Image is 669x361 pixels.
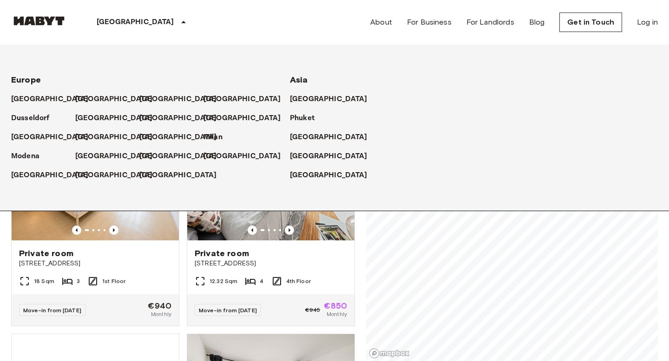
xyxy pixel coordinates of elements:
[324,302,347,310] span: €850
[203,94,290,105] a: [GEOGRAPHIC_DATA]
[23,307,81,314] span: Move-in from [DATE]
[203,132,232,143] a: Milan
[637,17,658,28] a: Log in
[187,129,355,326] a: Marketing picture of unit DE-02-022-003-03HFPrevious imagePrevious imagePrivate room[STREET_ADDRE...
[11,129,179,326] a: Marketing picture of unit DE-02-037-02MPrevious imagePrevious imagePrivate room[STREET_ADDRESS]18...
[290,132,377,143] a: [GEOGRAPHIC_DATA]
[369,348,410,359] a: Mapbox logo
[148,302,171,310] span: €940
[203,132,223,143] p: Milan
[75,94,162,105] a: [GEOGRAPHIC_DATA]
[139,132,226,143] a: [GEOGRAPHIC_DATA]
[75,151,153,162] p: [GEOGRAPHIC_DATA]
[11,151,49,162] a: Modena
[109,226,118,235] button: Previous image
[327,310,347,318] span: Monthly
[75,132,153,143] p: [GEOGRAPHIC_DATA]
[290,151,377,162] a: [GEOGRAPHIC_DATA]
[75,151,162,162] a: [GEOGRAPHIC_DATA]
[466,17,514,28] a: For Landlords
[139,151,217,162] p: [GEOGRAPHIC_DATA]
[559,13,622,32] a: Get in Touch
[290,113,324,124] a: Phuket
[11,113,59,124] a: Dusseldorf
[290,75,308,85] span: Asia
[290,94,367,105] p: [GEOGRAPHIC_DATA]
[203,113,281,124] p: [GEOGRAPHIC_DATA]
[195,259,347,268] span: [STREET_ADDRESS]
[75,113,153,124] p: [GEOGRAPHIC_DATA]
[34,277,54,285] span: 18 Sqm
[203,151,281,162] p: [GEOGRAPHIC_DATA]
[11,132,89,143] p: [GEOGRAPHIC_DATA]
[139,170,217,181] p: [GEOGRAPHIC_DATA]
[75,94,153,105] p: [GEOGRAPHIC_DATA]
[260,277,263,285] span: 4
[72,226,81,235] button: Previous image
[75,113,162,124] a: [GEOGRAPHIC_DATA]
[97,17,174,28] p: [GEOGRAPHIC_DATA]
[285,226,294,235] button: Previous image
[139,170,226,181] a: [GEOGRAPHIC_DATA]
[139,94,217,105] p: [GEOGRAPHIC_DATA]
[203,151,290,162] a: [GEOGRAPHIC_DATA]
[286,277,311,285] span: 4th Floor
[290,170,367,181] p: [GEOGRAPHIC_DATA]
[75,170,153,181] p: [GEOGRAPHIC_DATA]
[102,277,125,285] span: 1st Floor
[139,113,226,124] a: [GEOGRAPHIC_DATA]
[248,226,257,235] button: Previous image
[203,94,281,105] p: [GEOGRAPHIC_DATA]
[290,132,367,143] p: [GEOGRAPHIC_DATA]
[151,310,171,318] span: Monthly
[11,170,89,181] p: [GEOGRAPHIC_DATA]
[203,113,290,124] a: [GEOGRAPHIC_DATA]
[139,132,217,143] p: [GEOGRAPHIC_DATA]
[407,17,452,28] a: For Business
[77,277,80,285] span: 3
[75,132,162,143] a: [GEOGRAPHIC_DATA]
[290,113,315,124] p: Phuket
[290,170,377,181] a: [GEOGRAPHIC_DATA]
[11,170,98,181] a: [GEOGRAPHIC_DATA]
[370,17,392,28] a: About
[19,259,171,268] span: [STREET_ADDRESS]
[529,17,545,28] a: Blog
[75,170,162,181] a: [GEOGRAPHIC_DATA]
[11,75,41,85] span: Europe
[139,94,226,105] a: [GEOGRAPHIC_DATA]
[11,113,50,124] p: Dusseldorf
[11,151,39,162] p: Modena
[11,16,67,26] img: Habyt
[11,94,98,105] a: [GEOGRAPHIC_DATA]
[139,151,226,162] a: [GEOGRAPHIC_DATA]
[305,306,321,314] span: €945
[290,151,367,162] p: [GEOGRAPHIC_DATA]
[139,113,217,124] p: [GEOGRAPHIC_DATA]
[11,132,98,143] a: [GEOGRAPHIC_DATA]
[19,248,73,259] span: Private room
[290,94,377,105] a: [GEOGRAPHIC_DATA]
[11,94,89,105] p: [GEOGRAPHIC_DATA]
[195,248,249,259] span: Private room
[199,307,257,314] span: Move-in from [DATE]
[210,277,237,285] span: 12.32 Sqm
